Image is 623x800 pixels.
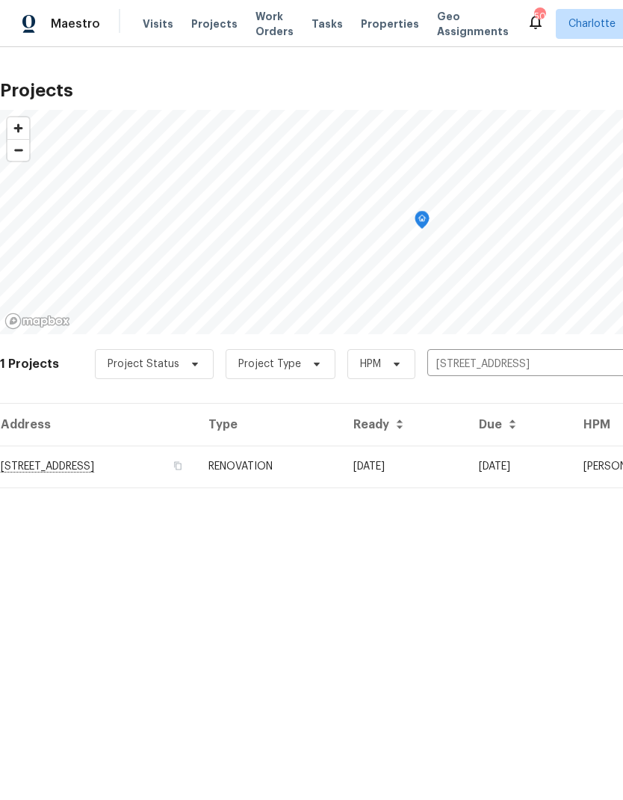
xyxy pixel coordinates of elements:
[238,357,301,372] span: Project Type
[196,404,341,446] th: Type
[7,117,29,139] button: Zoom in
[534,9,545,24] div: 50
[415,211,430,234] div: Map marker
[171,459,185,473] button: Copy Address
[361,16,419,31] span: Properties
[7,139,29,161] button: Zoom out
[196,446,341,487] td: RENOVATION
[360,357,381,372] span: HPM
[467,404,571,446] th: Due
[311,19,343,29] span: Tasks
[4,313,70,330] a: Mapbox homepage
[51,16,100,31] span: Maestro
[7,140,29,161] span: Zoom out
[568,16,616,31] span: Charlotte
[255,9,294,39] span: Work Orders
[191,16,238,31] span: Projects
[437,9,509,39] span: Geo Assignments
[341,446,467,487] td: [DATE]
[467,446,571,487] td: [DATE]
[143,16,173,31] span: Visits
[341,404,467,446] th: Ready
[427,353,598,376] input: Search projects
[108,357,179,372] span: Project Status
